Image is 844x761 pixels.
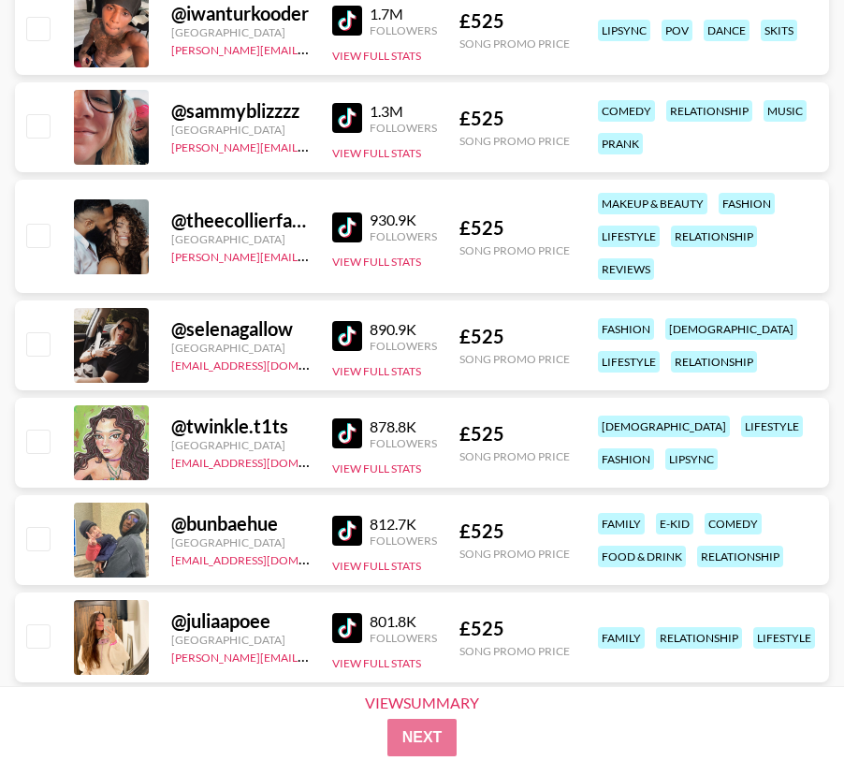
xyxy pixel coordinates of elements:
[370,23,437,37] div: Followers
[598,100,655,122] div: comedy
[764,100,807,122] div: music
[370,339,437,353] div: Followers
[753,627,815,649] div: lifestyle
[332,516,362,546] img: TikTok
[761,20,797,41] div: skits
[171,535,310,549] div: [GEOGRAPHIC_DATA]
[171,39,448,57] a: [PERSON_NAME][EMAIL_ADDRESS][DOMAIN_NAME]
[370,534,437,548] div: Followers
[656,627,742,649] div: relationship
[459,422,570,446] div: £ 525
[459,134,570,148] div: Song Promo Price
[370,612,437,631] div: 801.8K
[598,351,660,373] div: lifestyle
[171,341,310,355] div: [GEOGRAPHIC_DATA]
[705,513,762,534] div: comedy
[741,416,803,437] div: lifestyle
[171,355,359,373] a: [EMAIL_ADDRESS][DOMAIN_NAME]
[598,193,707,214] div: makeup & beauty
[666,100,752,122] div: relationship
[349,695,495,711] div: View Summary
[598,546,686,567] div: food & drink
[459,107,570,130] div: £ 525
[598,226,660,247] div: lifestyle
[598,258,654,280] div: reviews
[598,513,645,534] div: family
[332,49,421,63] button: View Full Stats
[459,617,570,640] div: £ 525
[370,631,437,645] div: Followers
[332,146,421,160] button: View Full Stats
[665,318,797,340] div: [DEMOGRAPHIC_DATA]
[370,121,437,135] div: Followers
[459,37,570,51] div: Song Promo Price
[598,20,650,41] div: lipsync
[459,449,570,463] div: Song Promo Price
[370,102,437,121] div: 1.3M
[598,448,654,470] div: fashion
[656,513,693,534] div: e-kid
[598,627,645,649] div: family
[370,515,437,534] div: 812.7K
[171,647,448,665] a: [PERSON_NAME][EMAIL_ADDRESS][DOMAIN_NAME]
[332,364,421,378] button: View Full Stats
[171,123,310,137] div: [GEOGRAPHIC_DATA]
[387,719,458,756] button: Next
[171,438,310,452] div: [GEOGRAPHIC_DATA]
[459,352,570,366] div: Song Promo Price
[598,318,654,340] div: fashion
[697,546,783,567] div: relationship
[671,226,757,247] div: relationship
[332,321,362,351] img: TikTok
[370,5,437,23] div: 1.7M
[332,6,362,36] img: TikTok
[370,417,437,436] div: 878.8K
[332,559,421,573] button: View Full Stats
[171,415,310,438] div: @ twinkle.t1ts
[171,609,310,633] div: @ juliaapoee
[171,549,359,567] a: [EMAIL_ADDRESS][DOMAIN_NAME]
[332,103,362,133] img: TikTok
[171,209,310,232] div: @ theecollierfamily
[598,416,730,437] div: [DEMOGRAPHIC_DATA]
[370,211,437,229] div: 930.9K
[459,325,570,348] div: £ 525
[171,232,310,246] div: [GEOGRAPHIC_DATA]
[332,418,362,448] img: TikTok
[171,246,448,264] a: [PERSON_NAME][EMAIL_ADDRESS][DOMAIN_NAME]
[459,520,570,543] div: £ 525
[171,99,310,123] div: @ sammyblizzzz
[171,452,359,470] a: [EMAIL_ADDRESS][DOMAIN_NAME]
[719,193,775,214] div: fashion
[598,133,643,154] div: prank
[171,137,448,154] a: [PERSON_NAME][EMAIL_ADDRESS][DOMAIN_NAME]
[459,9,570,33] div: £ 525
[171,317,310,341] div: @ selenagallow
[171,2,310,25] div: @ iwanturkooder
[332,461,421,476] button: View Full Stats
[665,448,718,470] div: lipsync
[704,20,749,41] div: dance
[370,229,437,243] div: Followers
[370,436,437,450] div: Followers
[662,20,692,41] div: pov
[171,633,310,647] div: [GEOGRAPHIC_DATA]
[171,512,310,535] div: @ bunbaehue
[332,613,362,643] img: TikTok
[459,243,570,257] div: Song Promo Price
[332,212,362,242] img: TikTok
[671,351,757,373] div: relationship
[459,216,570,240] div: £ 525
[459,644,570,658] div: Song Promo Price
[171,25,310,39] div: [GEOGRAPHIC_DATA]
[459,547,570,561] div: Song Promo Price
[332,255,421,269] button: View Full Stats
[332,656,421,670] button: View Full Stats
[370,320,437,339] div: 890.9K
